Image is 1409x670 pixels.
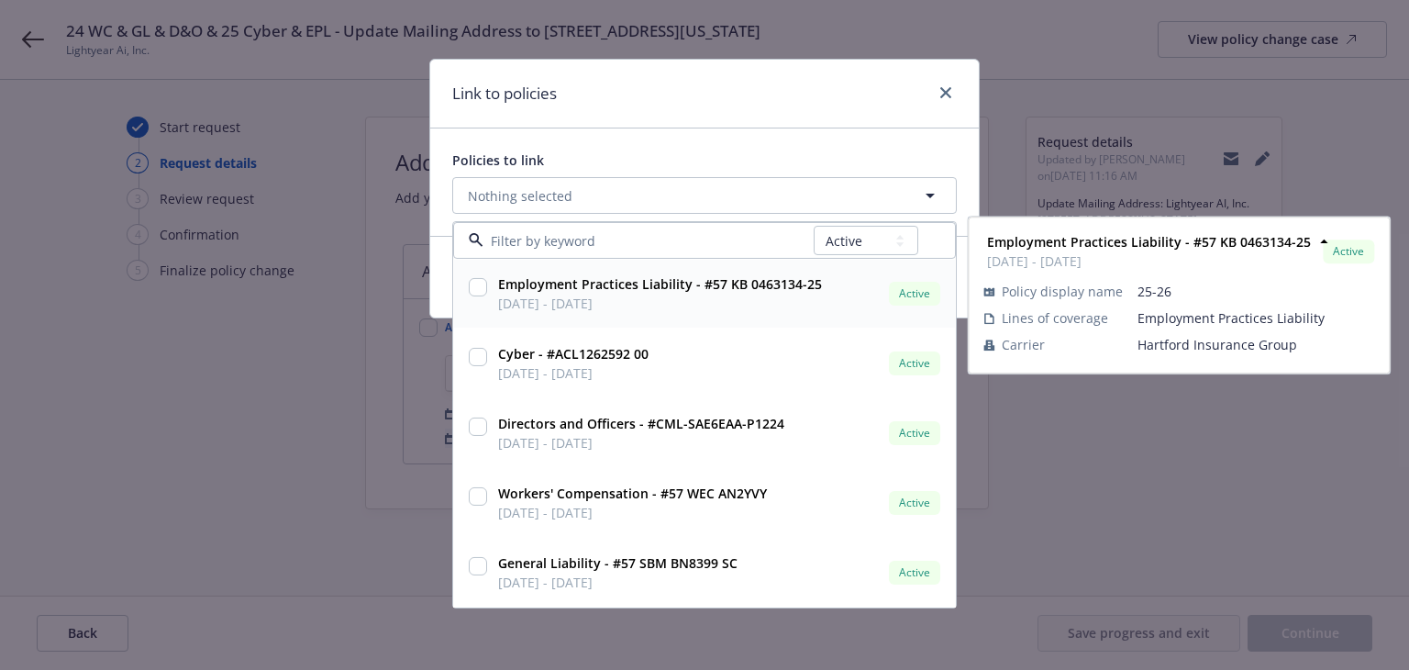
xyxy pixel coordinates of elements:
span: [DATE] - [DATE] [498,573,738,592]
span: Active [896,495,933,511]
span: Lines of coverage [1002,308,1108,328]
span: [DATE] - [DATE] [498,294,822,313]
span: Active [896,425,933,441]
span: Carrier [1002,335,1045,354]
strong: Employment Practices Liability - #57 KB 0463134-25 [987,233,1311,251]
strong: Cyber - #ACL1262592 00 [498,345,649,363]
h1: Link to policies [452,82,557,106]
input: Filter by keyword [483,231,814,251]
span: Active [896,285,933,302]
span: [DATE] - [DATE] [498,433,784,452]
strong: Employment Practices Liability - #57 KB 0463134-25 [498,275,822,293]
span: Policies to link [452,151,544,169]
span: Policy display name [1002,282,1123,301]
span: Hartford Insurance Group [1137,335,1374,354]
strong: Workers' Compensation - #57 WEC AN2YVY [498,485,767,502]
span: [DATE] - [DATE] [498,363,649,383]
strong: Directors and Officers - #CML-SAE6EAA-P1224 [498,415,784,432]
span: Nothing selected [468,186,572,206]
a: close [935,82,957,104]
span: Active [896,355,933,372]
span: Active [1330,243,1367,260]
strong: General Liability - #57 SBM BN8399 SC [498,554,738,572]
button: Nothing selected [452,177,957,214]
span: [DATE] - [DATE] [987,251,1311,271]
span: [DATE] - [DATE] [498,503,767,522]
span: Active [896,564,933,581]
span: Employment Practices Liability [1137,308,1374,328]
span: 25-26 [1137,282,1374,301]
